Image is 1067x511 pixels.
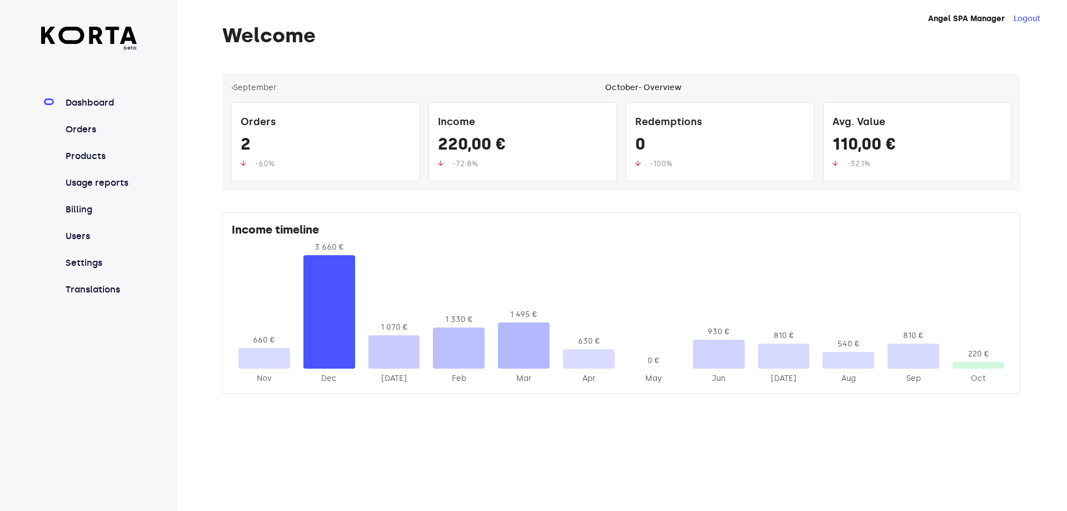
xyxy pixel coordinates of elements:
[41,27,137,52] a: beta
[758,373,810,384] div: 2025-Jul
[887,330,939,341] div: 810 €
[635,112,805,134] div: Redemptions
[368,373,420,384] div: 2025-Jan
[452,159,478,168] span: -72.8%
[650,159,672,168] span: -100%
[563,373,615,384] div: 2025-Apr
[438,112,607,134] div: Income
[232,222,1011,242] div: Income timeline
[832,134,1002,158] div: 110,00 €
[693,373,745,384] div: 2025-Jun
[63,230,137,243] a: Users
[241,160,246,166] img: up
[63,123,137,136] a: Orders
[433,314,485,325] div: 1 330 €
[63,176,137,190] a: Usage reports
[758,330,810,341] div: 810 €
[368,322,420,333] div: 1 070 €
[635,160,641,166] img: up
[41,27,137,44] img: Korta
[438,134,607,158] div: 220,00 €
[241,112,410,134] div: Orders
[1014,13,1040,24] button: Logout
[238,335,290,346] div: 660 €
[303,242,355,253] div: 3 660 €
[63,203,137,216] a: Billing
[628,373,680,384] div: 2025-May
[63,256,137,270] a: Settings
[498,309,550,320] div: 1 495 €
[953,349,1004,360] div: 220 €
[303,373,355,384] div: 2024-Dec
[887,373,939,384] div: 2025-Sep
[222,24,1020,47] h1: Welcome
[847,159,870,168] span: -32.1%
[822,373,874,384] div: 2025-Aug
[635,134,805,158] div: 0
[63,150,137,163] a: Products
[498,373,550,384] div: 2025-Mar
[238,373,290,384] div: 2024-Nov
[563,336,615,347] div: 630 €
[433,373,485,384] div: 2025-Feb
[822,339,874,350] div: 540 €
[241,134,410,158] div: 2
[928,14,1005,23] strong: Angel SPA Manager
[63,96,137,110] a: Dashboard
[628,355,680,366] div: 0 €
[605,82,681,93] div: October - Overview
[693,326,745,338] div: 930 €
[231,82,277,93] button: ‹September
[63,283,137,296] a: Translations
[41,44,137,52] span: beta
[438,160,443,166] img: up
[953,373,1004,384] div: 2025-Oct
[832,112,1002,134] div: Avg. Value
[255,159,275,168] span: -60%
[832,160,838,166] img: up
